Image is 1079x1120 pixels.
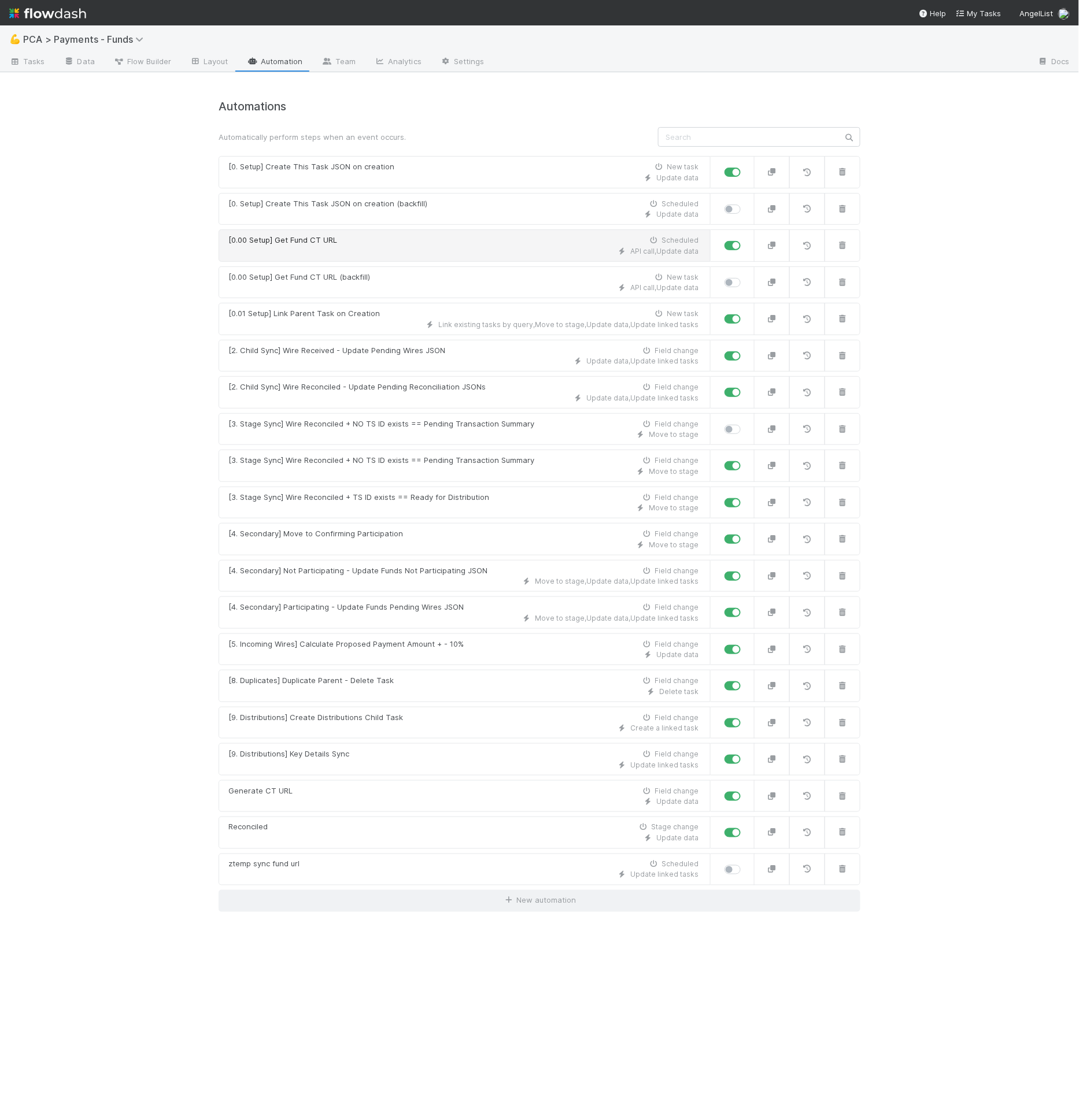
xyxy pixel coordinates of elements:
[219,707,711,739] a: [9. Distributions] Create Distributions Child TaskField changeCreate a linked task
[656,247,699,255] span: Update data
[641,566,699,576] div: Field change
[210,131,649,143] div: Automatically perform steps when an event occurs.
[228,272,370,283] div: [0.00 Setup] Get Fund CT URL (backfill)
[228,565,487,577] div: [4. Secondary] Not Participating - Update Funds Not Participating JSON
[641,676,699,686] div: Field change
[658,127,860,147] input: Search
[649,430,699,439] span: Move to stage
[219,100,860,113] h4: Automations
[9,55,45,67] span: Tasks
[656,210,699,218] span: Update data
[630,761,699,769] span: Update linked tasks
[54,53,104,72] a: Data
[656,650,699,659] span: Update data
[641,382,699,392] div: Field change
[312,53,365,72] a: Team
[630,247,656,255] span: API call ,
[1029,53,1079,72] a: Docs
[630,357,699,365] span: Update linked tasks
[228,528,403,540] div: [4. Secondary] Move to Confirming Participation
[365,53,431,72] a: Analytics
[648,859,699,870] div: Scheduled
[228,492,489,503] div: [3. Stage Sync] Wire Reconciled + TS ID exists == Ready for Distribution
[641,529,699,539] div: Field change
[630,394,699,402] span: Update linked tasks
[219,817,711,849] a: ReconciledStage changeUpdate data
[219,596,711,629] a: [4. Secondary] Participating - Update Funds Pending Wires JSONField changeMove to stage,Update da...
[649,540,699,549] span: Move to stage
[630,577,699,585] span: Update linked tasks
[535,320,586,329] span: Move to stage ,
[238,53,312,72] a: Automation
[956,8,1002,19] a: My Tasks
[586,357,630,365] span: Update data ,
[228,785,293,797] div: Generate CT URL
[641,602,699,613] div: Field change
[219,376,711,409] a: [2. Child Sync] Wire Reconciled - Update Pending Reconciliation JSONsField changeUpdate data,Upda...
[9,34,21,44] span: 💪
[535,577,586,585] span: Move to stage ,
[641,346,699,356] div: Field change
[653,272,699,283] div: New task
[9,3,86,23] img: logo-inverted-e16ddd16eac7371096b0.svg
[586,394,630,402] span: Update data ,
[656,834,699,843] span: Update data
[630,283,656,292] span: API call ,
[228,455,534,466] div: [3. Stage Sync] Wire Reconciled + NO TS ID exists == Pending Transaction Summary
[219,633,711,666] a: [5. Incoming Wires] Calculate Proposed Payment Amount + - 10%Field changeUpdate data
[438,320,535,329] span: Link existing tasks by query ,
[228,675,394,687] div: [8. Duplicates] Duplicate Parent - Delete Task
[641,455,699,466] div: Field change
[586,614,630,622] span: Update data ,
[659,687,699,696] span: Delete task
[641,492,699,503] div: Field change
[219,193,711,225] a: [0. Setup] Create This Task JSON on creation (backfill)ScheduledUpdate data
[219,890,860,912] a: New automation
[648,235,699,246] div: Scheduled
[641,749,699,759] div: Field change
[630,320,699,329] span: Update linked tasks
[919,8,947,19] div: Help
[219,156,711,188] a: [0. Setup] Create This Task JSON on creationNew taskUpdate data
[648,199,699,209] div: Scheduled
[535,614,586,622] span: Move to stage ,
[104,53,180,72] a: Flow Builder
[219,229,711,262] a: [0.00 Setup] Get Fund CT URLScheduledAPI call,Update data
[228,859,300,870] div: ztemp sync fund url
[649,467,699,476] span: Move to stage
[641,639,699,650] div: Field change
[228,639,464,650] div: [5. Incoming Wires] Calculate Proposed Payment Amount + - 10%
[637,822,699,833] div: Stage change
[228,381,486,393] div: [2. Child Sync] Wire Reconciled - Update Pending Reconciliation JSONs
[113,55,171,67] span: Flow Builder
[180,53,238,72] a: Layout
[219,266,711,299] a: [0.00 Setup] Get Fund CT URL (backfill)New taskAPI call,Update data
[219,303,711,335] a: [0.01 Setup] Link Parent Task on CreationNew taskLink existing tasks by query,Move to stage,Updat...
[228,602,464,613] div: [4. Secondary] Participating - Update Funds Pending Wires JSON
[219,854,711,886] a: ztemp sync fund urlScheduledUpdate linked tasks
[228,345,445,357] div: [2. Child Sync] Wire Received - Update Pending Wires JSON
[219,670,711,702] a: [8. Duplicates] Duplicate Parent - Delete TaskField changeDelete task
[228,418,534,430] div: [3. Stage Sync] Wire Reconciled + NO TS ID exists == Pending Transaction Summary
[649,503,699,512] span: Move to stage
[656,283,699,292] span: Update data
[641,419,699,429] div: Field change
[228,748,349,760] div: [9. Distributions] Key Details Sync
[1058,8,1070,20] img: avatar_8e0a024e-b700-4f9f-aecf-6f1e79dccd3c.png
[431,53,494,72] a: Settings
[630,724,699,732] span: Create a linked task
[228,161,394,173] div: [0. Setup] Create This Task JSON on creation
[656,173,699,182] span: Update data
[219,743,711,776] a: [9. Distributions] Key Details SyncField changeUpdate linked tasks
[219,340,711,372] a: [2. Child Sync] Wire Received - Update Pending Wires JSONField changeUpdate data,Update linked tasks
[641,713,699,723] div: Field change
[653,162,699,172] div: New task
[586,320,630,329] span: Update data ,
[653,309,699,319] div: New task
[630,870,699,879] span: Update linked tasks
[228,712,403,724] div: [9. Distributions] Create Distributions Child Task
[641,786,699,796] div: Field change
[630,614,699,622] span: Update linked tasks
[656,797,699,806] span: Update data
[219,780,711,813] a: Generate CT URLField changeUpdate data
